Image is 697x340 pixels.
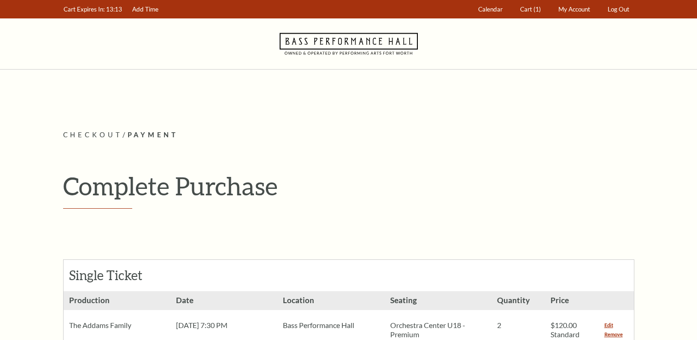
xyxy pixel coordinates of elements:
span: Cart Expires In: [64,6,105,13]
span: $120.00 Standard [551,321,580,339]
span: (1) [533,6,541,13]
span: Payment [128,131,179,139]
h3: Price [545,291,598,310]
a: Add Time [128,0,163,18]
p: 2 [497,321,539,330]
a: My Account [554,0,594,18]
h3: Quantity [492,291,545,310]
span: Calendar [478,6,503,13]
a: Cart (1) [515,0,545,18]
p: Orchestra Center U18 - Premium [390,321,486,339]
span: Bass Performance Hall [283,321,354,329]
a: Calendar [474,0,507,18]
a: Remove [604,330,623,339]
h2: Single Ticket [69,268,170,283]
span: Checkout [63,131,123,139]
a: Edit [604,321,613,330]
h3: Production [64,291,170,310]
h1: Complete Purchase [63,171,634,201]
span: My Account [558,6,590,13]
span: 13:13 [106,6,122,13]
h3: Location [277,291,384,310]
p: / [63,129,634,141]
a: Log Out [603,0,633,18]
h3: Date [170,291,277,310]
span: Cart [520,6,532,13]
h3: Seating [385,291,492,310]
